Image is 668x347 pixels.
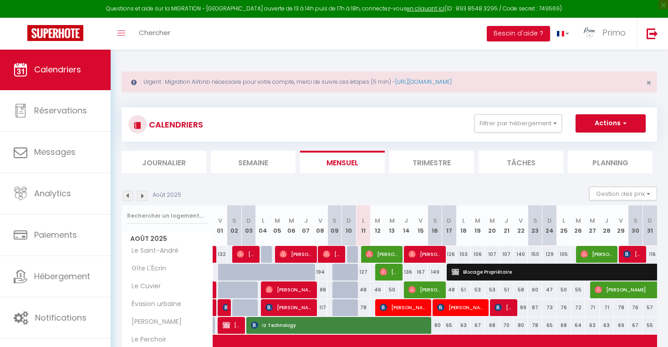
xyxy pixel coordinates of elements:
th: 02 [227,205,241,246]
th: 15 [413,205,428,246]
button: Besoin d'aide ? [487,26,550,41]
span: [PERSON_NAME] [223,316,241,334]
span: Le Perchoir [123,335,168,345]
abbr: V [418,216,423,225]
span: Évasion urbaine [123,299,184,309]
th: 04 [256,205,270,246]
div: 107 [485,246,499,263]
a: Chercher [132,18,177,50]
abbr: V [519,216,523,225]
div: 57 [643,299,657,316]
th: 22 [514,205,528,246]
span: [PERSON_NAME] [380,263,398,281]
span: [PERSON_NAME] [265,281,312,298]
div: 76 [628,299,643,316]
button: Actions [576,114,646,133]
div: 72 [571,299,585,316]
img: logout [647,28,658,39]
button: Filtrer par hébergement [474,114,562,133]
th: 26 [571,205,585,246]
div: 70 [500,317,514,334]
th: 07 [299,205,313,246]
span: Le Saint-André [123,246,181,256]
div: 46 [370,281,384,298]
span: Hébergement [34,270,90,282]
li: Semaine [211,151,296,173]
th: 09 [327,205,342,246]
div: 126 [442,246,456,263]
div: 78 [528,317,542,334]
abbr: S [232,216,236,225]
div: 67 [471,317,485,334]
div: 63 [456,317,470,334]
div: 51 [500,281,514,298]
span: Primo [602,27,626,38]
span: [PERSON_NAME] [408,281,441,298]
th: 01 [213,205,227,246]
div: 127 [356,264,370,281]
li: Tâches [479,151,563,173]
div: 149 [428,264,442,281]
abbr: J [404,216,408,225]
div: 132 [213,246,227,263]
div: 48 [356,281,370,298]
span: Le Cuvier [123,281,163,291]
span: [PERSON_NAME] [437,299,484,316]
a: [URL][DOMAIN_NAME] [395,78,452,86]
abbr: D [347,216,351,225]
div: 87 [528,299,542,316]
li: Planning [568,151,653,173]
th: 25 [556,205,571,246]
div: 64 [571,317,585,334]
iframe: LiveChat chat widget [630,309,668,347]
div: 76 [556,299,571,316]
div: 50 [556,281,571,298]
abbr: J [505,216,508,225]
th: 11 [356,205,370,246]
abbr: S [633,216,637,225]
div: 78 [356,299,370,316]
div: 88 [313,281,327,298]
span: Chercher [139,28,170,37]
th: 31 [643,205,657,246]
span: Août 2025 [122,232,213,245]
div: 60 [528,281,542,298]
div: 136 [399,264,413,281]
span: Tutondel Padi [223,299,227,316]
th: 29 [614,205,628,246]
abbr: M [289,216,294,225]
a: en cliquant ici [407,5,444,12]
th: 30 [628,205,643,246]
div: 140 [514,246,528,263]
th: 16 [428,205,442,246]
span: Réservations [34,105,87,116]
th: 18 [456,205,470,246]
span: [PERSON_NAME] [237,245,255,263]
abbr: S [533,216,537,225]
span: Paiements [34,229,77,240]
th: 10 [342,205,356,246]
abbr: J [304,216,308,225]
abbr: S [433,216,437,225]
div: Urgent : Migration Airbnb nécessaire pour votre compte, merci de suivre ces étapes (5 min) - [122,71,657,92]
th: 21 [500,205,514,246]
div: 167 [413,264,428,281]
div: 47 [542,281,556,298]
div: 68 [485,317,499,334]
span: [PERSON_NAME] [380,299,427,316]
abbr: M [375,216,380,225]
abbr: V [318,216,322,225]
abbr: L [462,216,465,225]
div: 129 [542,246,556,263]
div: 107 [500,246,514,263]
abbr: L [562,216,565,225]
div: 89 [514,299,528,316]
input: Rechercher un logement... [127,208,208,224]
th: 17 [442,205,456,246]
div: 58 [514,281,528,298]
div: 103 [456,246,470,263]
th: 23 [528,205,542,246]
li: Journalier [122,151,206,173]
abbr: V [619,216,623,225]
h3: CALENDRIERS [147,114,203,135]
